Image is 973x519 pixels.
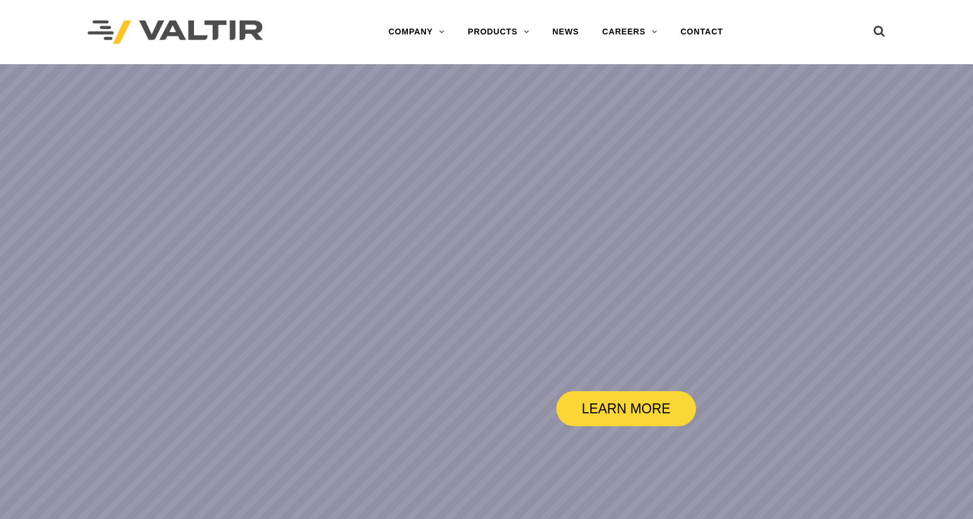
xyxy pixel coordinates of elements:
[456,20,541,44] a: PRODUCTS
[541,20,590,44] a: NEWS
[377,20,456,44] a: COMPANY
[591,20,669,44] a: CAREERS
[669,20,735,44] a: CONTACT
[88,20,263,44] img: Valtir
[556,391,695,426] a: LEARN MORE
